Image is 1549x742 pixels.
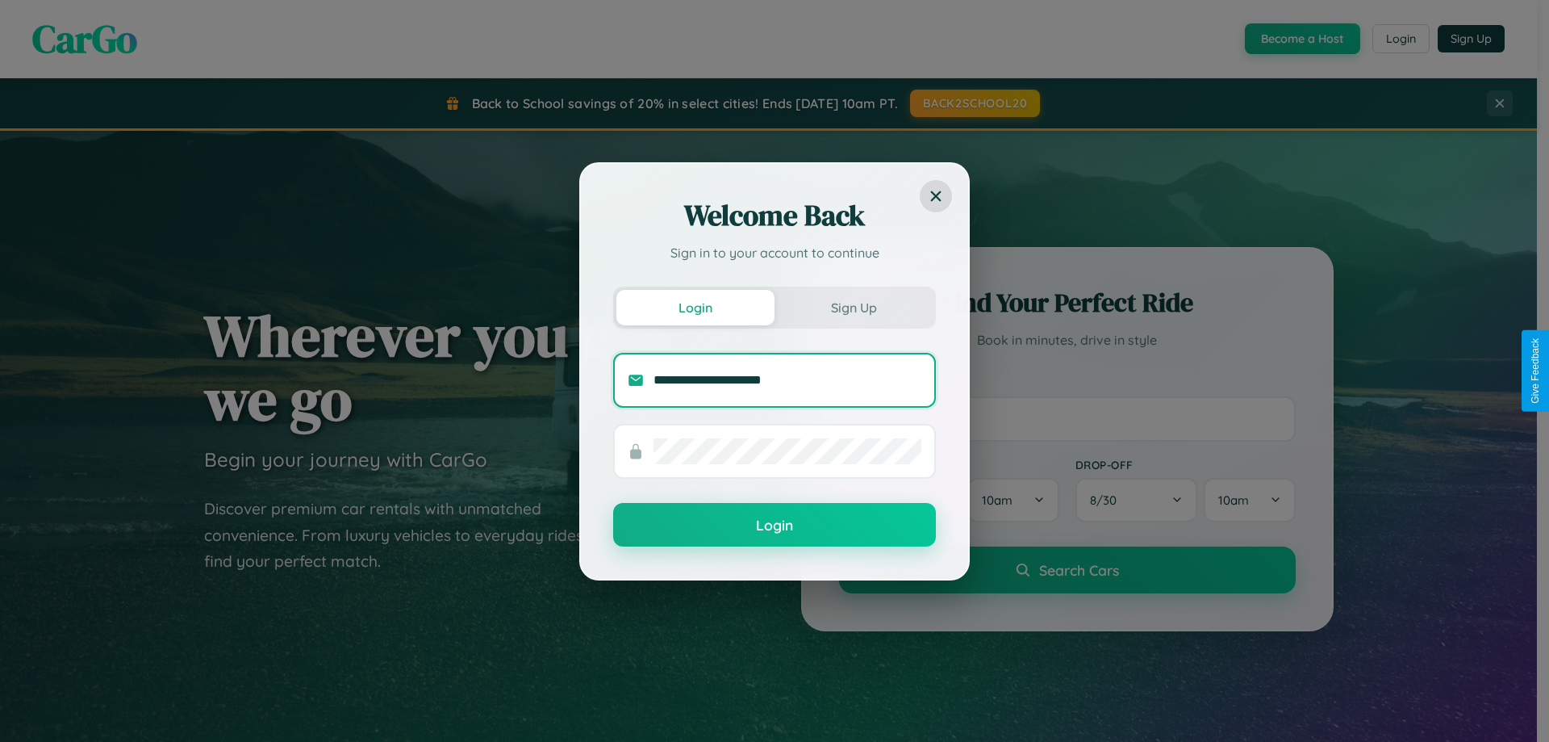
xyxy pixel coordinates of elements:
[774,290,933,325] button: Sign Up
[613,196,936,235] h2: Welcome Back
[613,503,936,547] button: Login
[1530,338,1541,404] div: Give Feedback
[616,290,774,325] button: Login
[613,243,936,262] p: Sign in to your account to continue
